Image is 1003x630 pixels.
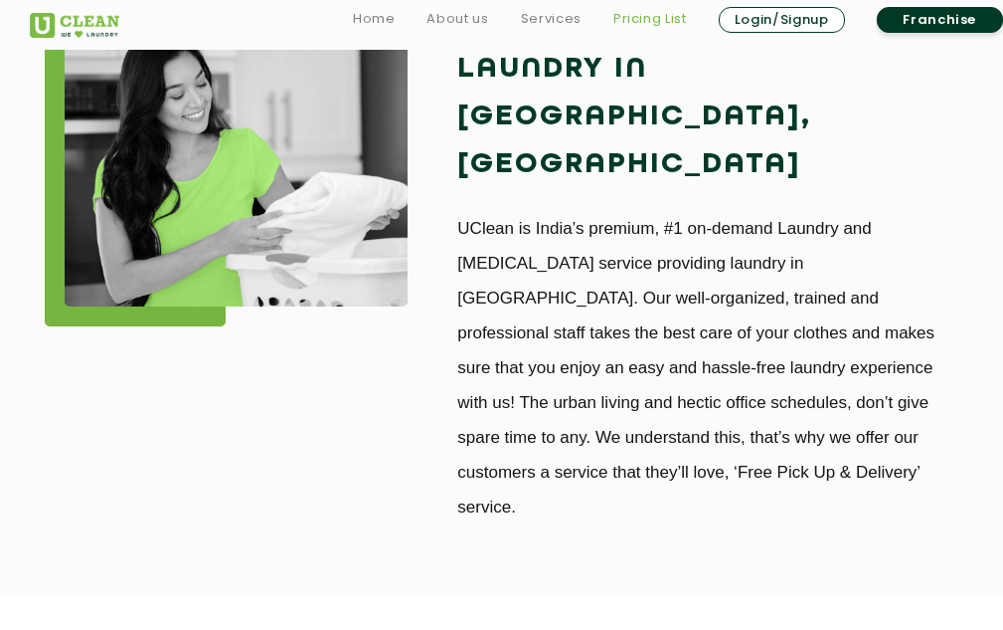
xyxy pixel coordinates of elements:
a: Franchise [877,7,1003,33]
img: store_pg_img.jpg [65,18,409,308]
img: UClean Laundry and Dry Cleaning [30,13,119,38]
a: Login/Signup [719,7,845,33]
a: Services [521,7,582,31]
a: Home [353,7,396,31]
a: About us [426,7,488,31]
a: Pricing List [613,7,687,31]
p: UClean is India’s premium, #1 on-demand Laundry and [MEDICAL_DATA] service providing laundry in [... [457,211,938,525]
